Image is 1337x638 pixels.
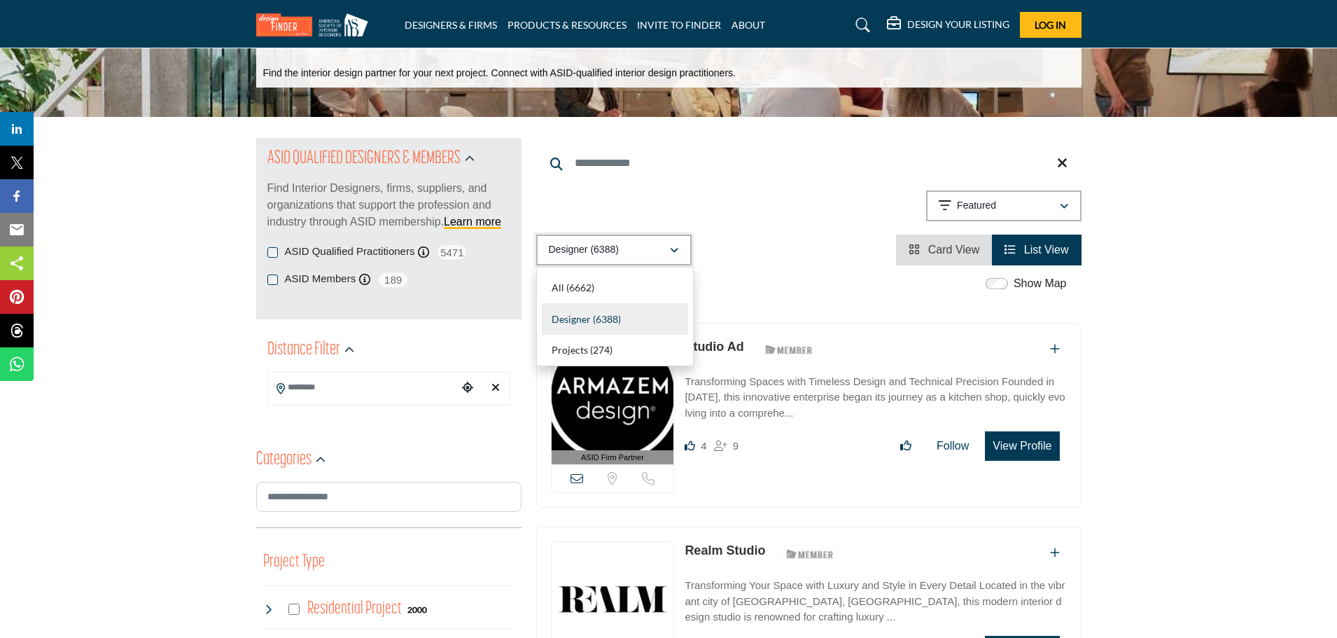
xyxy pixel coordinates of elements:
a: PRODUCTS & RESOURCES [507,19,626,31]
p: Transforming Your Space with Luxury and Style in Every Detail Located in the vibrant city of [GEO... [685,578,1066,625]
div: 2000 Results For Residential Project [407,603,427,616]
input: ASID Qualified Practitioners checkbox [267,247,278,258]
div: Clear search location [485,373,506,403]
a: DESIGNERS & FIRMS [405,19,497,31]
a: Transforming Your Space with Luxury and Style in Every Detail Located in the vibrant city of [GEO... [685,569,1066,625]
a: ASID Firm Partner [552,338,674,465]
a: View List [1004,244,1068,256]
button: View Profile [985,431,1059,461]
a: ABOUT [731,19,765,31]
a: Realm Studio [685,543,765,557]
li: List View [992,235,1081,265]
b: (274) [590,344,612,356]
span: Log In [1035,19,1066,31]
img: Site Logo [256,13,375,36]
h4: Residential Project: Types of projects range from simple residential renovations to highly comple... [307,597,402,621]
b: 2000 [407,605,427,615]
span: List View [1024,244,1069,256]
div: Choose your current location [457,373,478,403]
div: Followers [714,438,738,455]
input: Search Keyword [536,146,1081,180]
span: Designer [552,313,591,325]
b: (6662) [566,282,594,293]
a: View Card [909,244,979,256]
a: INVITE TO FINDER [637,19,721,31]
input: ASID Members checkbox [267,275,278,285]
a: Add To List [1050,343,1060,355]
img: Studio Ad [552,338,674,450]
img: ASID Members Badge Icon [757,341,820,359]
p: Find Interior Designers, firms, suppliers, and organizations that support the profession and indu... [267,180,510,230]
input: Search Location [268,374,457,401]
a: Studio Ad [685,340,743,354]
div: Designer (6388) [536,267,694,366]
span: ASID Firm Partner [581,452,644,464]
button: Like listing [891,432,920,460]
img: ASID Members Badge Icon [778,545,841,562]
button: Follow [927,432,978,460]
label: ASID Qualified Practitioners [285,244,415,260]
h2: Distance Filter [267,338,340,363]
a: Search [842,14,879,36]
label: Show Map [1014,275,1067,292]
h2: ASID QUALIFIED DESIGNERS & MEMBERS [267,146,461,172]
p: Studio Ad [685,338,743,356]
span: All [552,282,564,293]
p: Featured [957,199,996,213]
li: Card View [896,235,992,265]
span: 9 [733,440,738,452]
span: 5471 [436,244,468,261]
button: Project Type [263,549,325,576]
span: Projects [552,344,588,356]
span: 189 [377,271,409,289]
input: Search Category [256,482,521,512]
label: ASID Members [285,271,356,287]
a: Add To List [1050,547,1060,559]
b: (6388) [593,313,621,325]
p: Realm Studio [685,541,765,560]
button: Featured [926,190,1081,221]
i: Likes [685,441,695,451]
a: Transforming Spaces with Timeless Design and Technical Precision Founded in [DATE], this innovati... [685,366,1066,422]
div: DESIGN YOUR LISTING [887,17,1009,34]
span: 4 [701,440,706,452]
p: Find the interior design partner for your next project. Connect with ASID-qualified interior desi... [263,67,736,81]
h5: DESIGN YOUR LISTING [907,18,1009,31]
p: Designer (6388) [549,243,619,257]
h2: Categories [256,448,311,473]
button: Designer (6388) [536,235,692,265]
button: Log In [1020,12,1081,38]
p: Transforming Spaces with Timeless Design and Technical Precision Founded in [DATE], this innovati... [685,374,1066,422]
input: Select Residential Project checkbox [288,604,300,615]
a: Learn more [444,216,501,228]
span: Card View [928,244,980,256]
